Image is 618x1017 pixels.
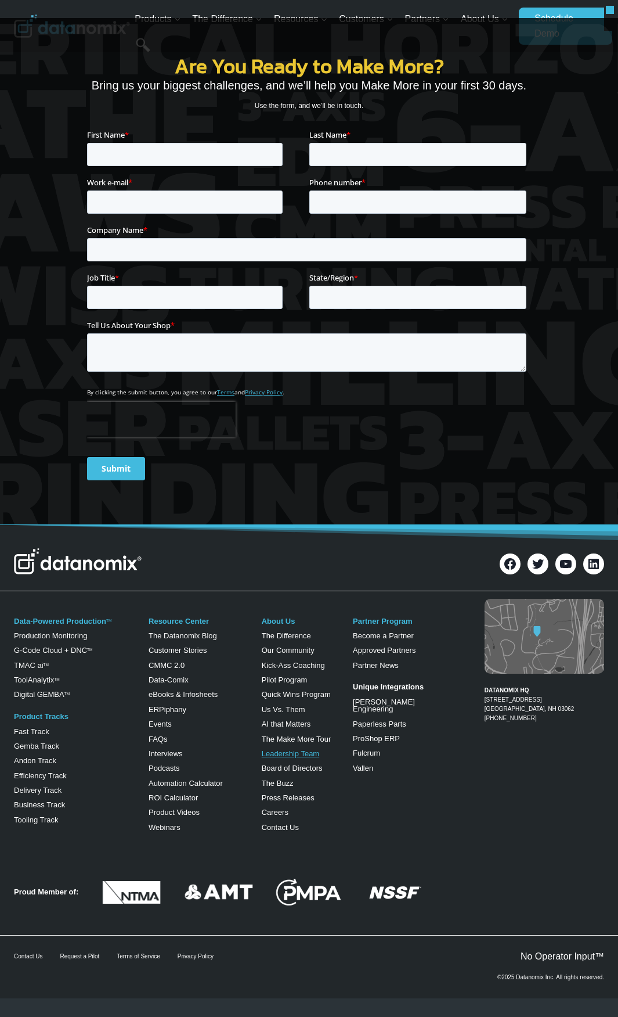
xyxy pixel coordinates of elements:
a: TM [106,619,111,623]
a: Data-Comix [149,675,189,684]
a: TMAC aiTM [14,661,49,670]
a: AI that Matters [262,720,311,728]
a: TM [54,677,59,681]
a: Gemba Track [14,742,59,750]
a: Partner Program [353,617,413,626]
a: Fast Track [14,727,49,736]
a: Automation Calculator [149,779,223,788]
a: Efficiency Track [14,771,67,780]
a: Privacy Policy [178,953,214,959]
a: No Operator Input™ [521,951,604,961]
a: The Make More Tour [262,735,331,743]
span: State/Region [222,143,267,154]
sup: TM [64,692,70,696]
a: The Buzz [262,779,294,788]
a: About Us [262,617,295,626]
img: Datanomix [14,15,130,38]
a: Events [149,720,172,728]
a: ToolAnalytix [14,675,54,684]
a: [PERSON_NAME] Engineering [353,698,415,713]
a: Product Videos [149,808,200,817]
p: Use the form, and we’ll be in touch. [87,100,531,112]
a: Resource Center [149,617,209,626]
a: Leadership Team [262,749,320,758]
a: Quick Wins Program [262,690,331,699]
strong: DATANOMIX HQ [485,687,529,693]
a: Our Community [262,646,315,655]
a: Approved Partners [353,646,415,655]
a: Press Releases [262,793,315,802]
a: ProShop ERP [353,734,400,743]
a: Data-Powered Production [14,617,106,626]
p: ©2025 Datanomix Inc. All rights reserved. [497,975,604,980]
figcaption: [PHONE_NUMBER] [485,677,604,723]
a: eBooks & Infosheets [149,690,218,699]
iframe: Form 0 [87,129,531,490]
a: ROI Calculator [149,793,198,802]
a: Partner News [353,661,399,670]
a: Careers [262,808,288,817]
a: Vallen [353,764,373,772]
img: Datanomix map image [485,599,604,674]
a: Production Monitoring [14,631,87,640]
a: CMMC 2.0 [149,661,185,670]
a: Kick-Ass Coaching [262,661,325,670]
img: Datanomix Logo [14,548,142,574]
sup: TM [44,663,49,667]
a: Terms [130,259,147,267]
a: FAQs [149,735,168,743]
a: Business Track [14,800,65,809]
iframe: Popup CTA [6,811,192,1011]
a: Fulcrum [353,749,380,757]
a: Contact Us [262,823,299,832]
a: Andon Track [14,756,56,765]
a: Delivery Track [14,786,62,795]
a: Paperless Parts [353,720,406,728]
p: Bring us your biggest challenges, and we’ll help you Make More in your first 30 days. [87,76,531,95]
a: Digital GEMBATM [14,690,70,699]
a: The Difference [262,631,311,640]
a: Interviews [149,749,183,758]
a: ERPiphany [149,705,186,714]
a: Schedule Demo [519,8,604,45]
a: Podcasts [149,764,179,772]
strong: Unique Integrations [353,682,424,691]
a: The Datanomix Blog [149,631,217,640]
a: Become a Partner [353,631,414,640]
a: Us Vs. Them [262,705,305,714]
sup: TM [87,648,92,652]
a: Pilot Program [262,675,308,684]
a: Board of Directors [262,764,323,772]
a: Customer Stories [149,646,207,655]
a: G-Code Cloud + DNCTM [14,646,92,655]
a: Product Tracks [14,712,68,721]
a: Privacy Policy [158,259,196,267]
a: [STREET_ADDRESS][GEOGRAPHIC_DATA], NH 03062 [485,696,574,712]
h2: Are You Ready to Make More? [87,56,531,76]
